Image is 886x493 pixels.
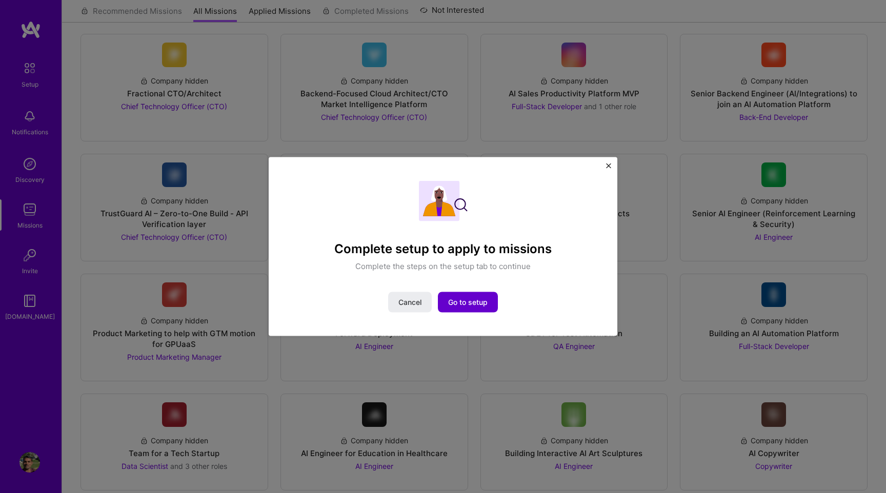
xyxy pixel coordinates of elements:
[334,242,552,257] h4: Complete setup to apply to missions
[355,260,531,271] p: Complete the steps on the setup tab to continue
[398,297,421,307] span: Cancel
[419,181,468,221] img: Complete setup illustration
[606,163,611,174] button: Close
[388,292,432,312] button: Cancel
[438,292,498,312] button: Go to setup
[448,297,488,307] span: Go to setup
